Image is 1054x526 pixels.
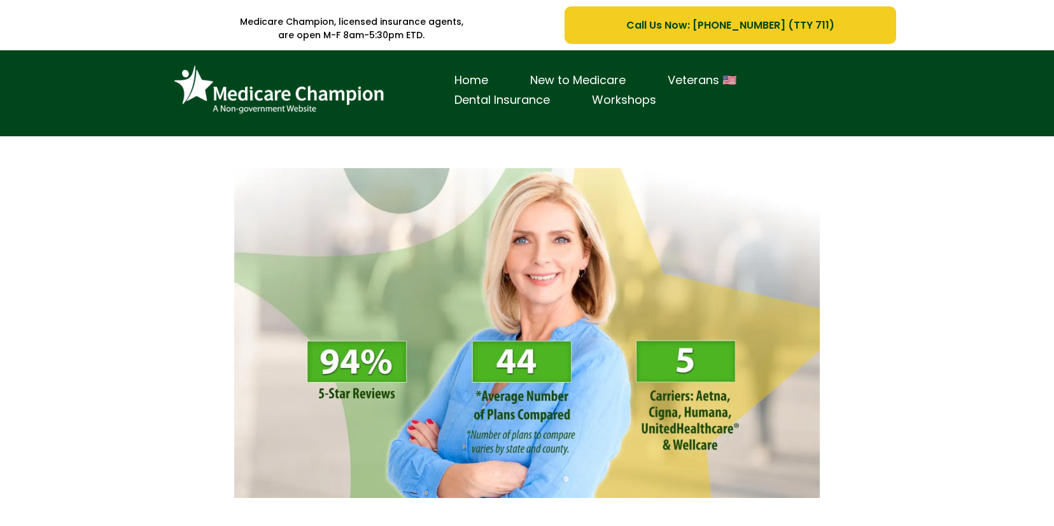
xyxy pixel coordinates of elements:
p: are open M-F 8am-5:30pm ETD. [158,29,545,42]
a: Veterans 🇺🇸 [647,71,757,90]
a: New to Medicare [509,71,647,90]
a: Home [433,71,509,90]
a: Call Us Now: 1-833-823-1990 (TTY 711) [565,6,896,44]
a: Dental Insurance [433,90,571,110]
a: Workshops [571,90,677,110]
img: Brand Logo [167,60,390,120]
p: Medicare Champion, licensed insurance agents, [158,15,545,29]
span: Call Us Now: [PHONE_NUMBER] (TTY 711) [626,17,834,33]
